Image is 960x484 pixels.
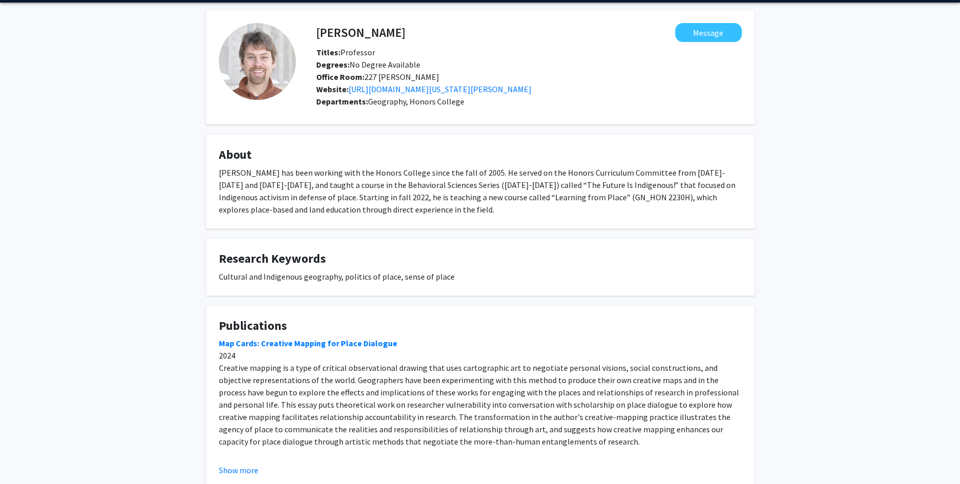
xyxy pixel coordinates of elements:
b: Website: [316,84,349,94]
b: Office Room: [316,72,364,82]
span: Professor [316,47,375,57]
img: Profile Picture [219,23,296,100]
span: No Degree Available [316,59,420,70]
b: Titles: [316,47,340,57]
div: [PERSON_NAME] has been working with the Honors College since the fall of 2005. He served on the H... [219,166,742,216]
a: Map Cards: Creative Mapping for Place Dialogue [219,338,397,348]
span: Geography, Honors College [368,96,464,107]
span: 227 [PERSON_NAME] [316,72,439,82]
button: Message Soren Larsen [675,23,742,42]
b: Departments: [316,96,368,107]
b: Degrees: [316,59,350,70]
h4: Publications [219,319,742,333]
div: Cultural and Indigenous geography, politics of place, sense of place [219,270,742,283]
h4: About [219,148,742,162]
button: Show more [219,464,258,476]
h4: [PERSON_NAME] [316,23,405,42]
h4: Research Keywords [219,251,742,266]
iframe: Chat [8,438,44,476]
a: Opens in a new tab [349,84,532,94]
